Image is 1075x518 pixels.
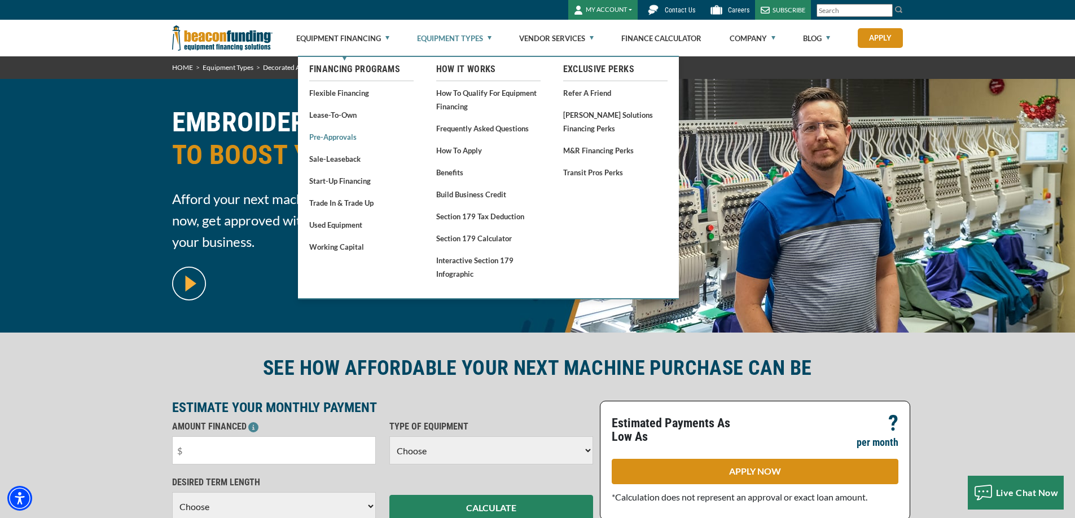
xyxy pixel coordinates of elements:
[436,121,541,135] a: Frequently Asked Questions
[857,436,898,449] p: per month
[436,209,541,223] a: Section 179 Tax Deduction
[172,63,193,72] a: HOME
[309,218,414,232] a: Used Equipment
[309,63,414,76] a: Financing Programs
[730,20,775,56] a: Company
[621,20,701,56] a: Finance Calculator
[996,487,1059,498] span: Live Chat Now
[612,492,867,502] span: *Calculation does not represent an approval or exact loan amount.
[309,240,414,254] a: Working Capital
[309,174,414,188] a: Start-Up Financing
[7,486,32,511] div: Accessibility Menu
[203,63,253,72] a: Equipment Types
[172,355,903,381] h2: SEE HOW AFFORDABLE YOUR NEXT MACHINE PURCHASE CAN BE
[817,4,893,17] input: Search
[436,63,541,76] a: How It Works
[436,253,541,281] a: Interactive Section 179 Infographic
[612,459,898,484] a: APPLY NOW
[296,20,389,56] a: Equipment Financing
[172,401,593,414] p: ESTIMATE YOUR MONTHLY PAYMENT
[563,165,668,179] a: Transit Pros Perks
[389,420,593,433] p: TYPE OF EQUIPMENT
[563,63,668,76] a: Exclusive Perks
[263,63,319,72] a: Decorated Apparel
[436,143,541,157] a: How to Apply
[894,5,903,14] img: Search
[436,86,541,113] a: How to Qualify for Equipment Financing
[612,417,748,444] p: Estimated Payments As Low As
[417,20,492,56] a: Equipment Types
[519,20,594,56] a: Vendor Services
[881,6,890,15] a: Clear search text
[436,231,541,245] a: Section 179 Calculator
[172,20,273,56] img: Beacon Funding Corporation logo
[172,106,531,180] h1: EMBROIDERY FINANCING
[563,143,668,157] a: M&R Financing Perks
[172,476,376,489] p: DESIRED TERM LENGTH
[172,188,531,253] span: Afford your next machine with a low monthly payment. Apply now, get approved within 24 hours. See...
[436,165,541,179] a: Benefits
[968,476,1064,510] button: Live Chat Now
[309,86,414,100] a: Flexible Financing
[888,417,898,430] p: ?
[172,420,376,433] p: AMOUNT FINANCED
[172,139,531,171] span: TO BOOST YOUR OUTPUT
[436,187,541,201] a: Build Business Credit
[858,28,903,48] a: Apply
[563,86,668,100] a: Refer a Friend
[665,6,695,14] span: Contact Us
[309,152,414,166] a: Sale-Leaseback
[728,6,749,14] span: Careers
[309,130,414,144] a: Pre-approvals
[803,20,830,56] a: Blog
[172,436,376,464] input: $
[309,108,414,122] a: Lease-To-Own
[172,267,206,300] img: video modal pop-up play button
[563,108,668,135] a: [PERSON_NAME] Solutions Financing Perks
[309,196,414,210] a: Trade In & Trade Up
